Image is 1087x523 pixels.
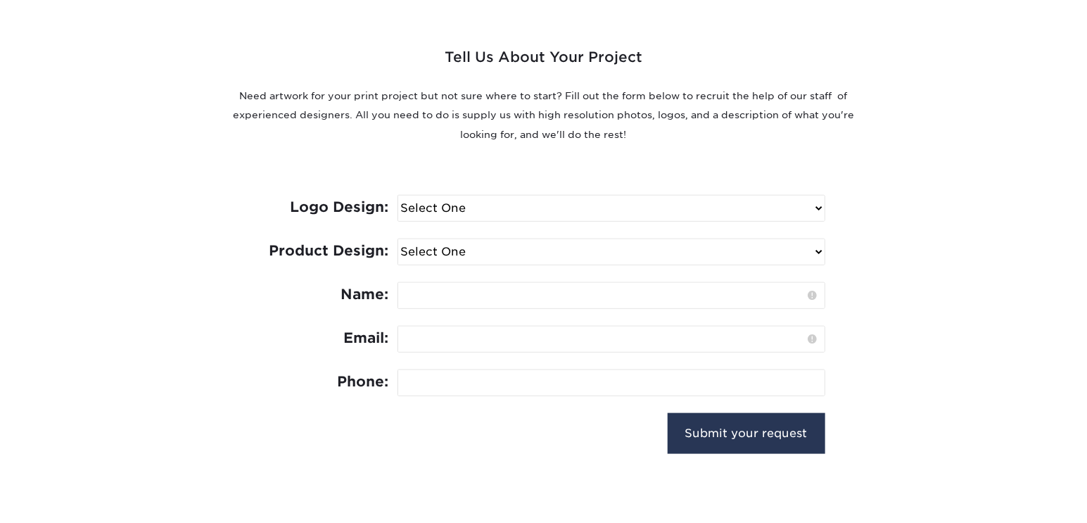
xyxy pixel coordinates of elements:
label: Phone: [262,370,389,394]
label: Product Design: [262,239,389,263]
label: Logo Design: [262,195,389,220]
iframe: reCAPTCHA [262,413,476,468]
h2: Tell Us About Your Project [227,45,860,81]
p: Need artwork for your print project but not sure where to start? Fill out the form below to recru... [227,87,860,144]
label: Name: [262,282,389,307]
label: Email: [262,326,389,351]
input: Submit your request [668,413,825,454]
